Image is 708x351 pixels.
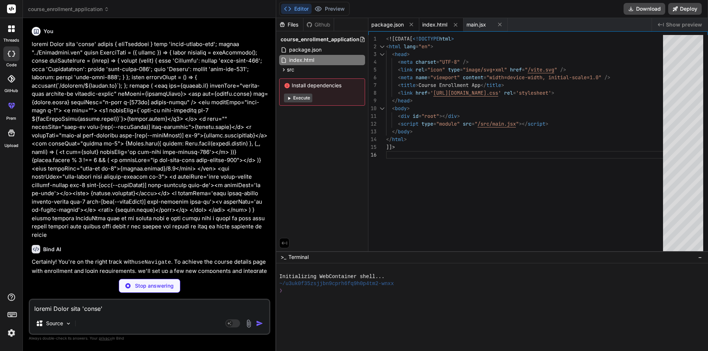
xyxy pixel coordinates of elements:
[43,246,61,253] h6: Bind AI
[430,89,433,96] span: '
[401,66,413,73] span: link
[389,43,401,50] span: html
[463,66,507,73] span: "image/svg+xml"
[135,259,171,266] code: useNavigate
[483,74,486,81] span: =
[478,120,516,127] span: /src/main.jsx
[439,59,460,65] span: "UTF-8"
[65,320,72,327] img: Pick Models
[44,28,53,35] h6: You
[427,74,430,81] span: =
[368,50,376,58] div: 3
[463,120,472,127] span: src
[279,287,283,294] span: ❯
[480,82,486,88] span: </
[433,120,436,127] span: =
[416,89,427,96] span: href
[413,35,439,42] span: <!DOCTYPE
[368,136,376,143] div: 14
[448,66,460,73] span: type
[281,4,312,14] button: Editor
[407,51,410,57] span: >
[560,66,566,73] span: />
[303,21,334,28] div: Github
[6,115,16,122] label: prem
[498,89,501,96] span: '
[416,43,419,50] span: =
[5,327,18,339] img: settings
[427,66,445,73] span: "icon"
[368,128,376,136] div: 13
[436,59,439,65] span: =
[410,97,413,104] span: >
[486,82,501,88] span: title
[386,136,392,143] span: </
[368,35,376,43] div: 1
[392,128,398,135] span: </
[288,253,309,261] span: Terminal
[392,97,398,104] span: </
[368,112,376,120] div: 11
[404,136,407,143] span: >
[513,89,516,96] span: =
[516,89,551,96] span: 'stylesheet'
[288,45,322,54] span: package.json
[430,43,433,50] span: >
[522,66,525,73] span: =
[528,66,554,73] span: /vite.svg
[451,35,454,42] span: >
[401,89,413,96] span: link
[368,97,376,105] div: 9
[4,143,18,149] label: Upload
[368,89,376,97] div: 8
[463,59,469,65] span: />
[386,144,395,150] span: ]]>
[528,120,545,127] span: script
[668,3,702,15] button: Deploy
[501,82,504,88] span: >
[389,35,413,42] span: ![CDATA[
[288,56,315,64] span: index.html
[430,74,460,81] span: "viewport"
[604,74,610,81] span: />
[401,120,419,127] span: script
[256,320,263,327] img: icon
[421,120,433,127] span: type
[407,105,410,112] span: >
[475,120,478,127] span: "
[281,36,360,43] span: course_enrollment_application
[666,21,702,28] span: Show preview
[624,3,665,15] button: Download
[6,62,17,68] label: code
[463,74,483,81] span: content
[368,120,376,128] div: 12
[419,82,480,88] span: Course Enrollment App
[28,6,109,13] span: course_enrollment_application
[32,258,269,284] p: Certainly! You're on the right track with . To achieve the course details page with enrollment an...
[368,105,376,112] div: 10
[554,66,557,73] span: "
[401,113,410,119] span: div
[368,58,376,66] div: 4
[244,319,253,328] img: attachment
[504,89,513,96] span: rel
[284,94,312,102] button: Execute
[398,82,401,88] span: <
[410,128,413,135] span: >
[433,89,489,96] span: [URL][DOMAIN_NAME].
[99,336,112,340] span: privacy
[416,74,427,81] span: name
[466,21,486,28] span: main.jsx
[416,59,436,65] span: charset
[377,50,387,58] div: Click to collapse the range.
[516,120,519,127] span: "
[413,113,419,119] span: id
[398,113,401,119] span: <
[386,35,389,42] span: <
[395,105,407,112] span: body
[698,253,702,261] span: −
[486,74,601,81] span: "width=device-width, initial-scale=1.0"
[377,43,387,50] div: Click to collapse the range.
[427,89,430,96] span: =
[284,82,360,89] span: Install dependencies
